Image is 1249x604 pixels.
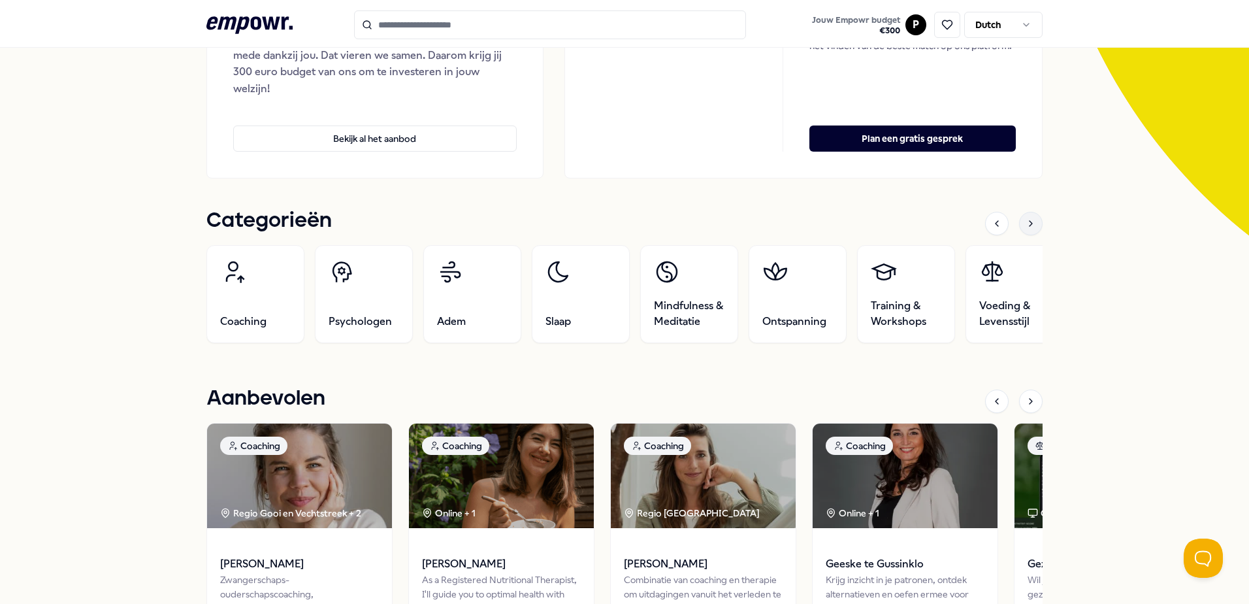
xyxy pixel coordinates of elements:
[1028,437,1145,455] div: Voeding & Levensstijl
[826,437,893,455] div: Coaching
[826,556,984,573] span: Geeske te Gussinklo
[422,437,489,455] div: Coaching
[654,298,724,329] span: Mindfulness & Meditatie
[233,105,517,152] a: Bekijk al het aanbod
[826,506,879,520] div: Online + 1
[233,126,517,152] button: Bekijk al het aanbod
[422,556,581,573] span: [PERSON_NAME]
[206,245,304,343] a: Coaching
[422,506,476,520] div: Online + 1
[532,245,630,343] a: Slaap
[220,314,267,329] span: Coaching
[905,14,926,35] button: P
[807,11,905,39] a: Jouw Empowr budget€300
[979,298,1050,329] span: Voeding & Levensstijl
[813,424,998,528] img: package image
[437,314,466,329] span: Adem
[545,314,571,329] span: Slaap
[624,506,762,520] div: Regio [GEOGRAPHIC_DATA]
[749,245,847,343] a: Ontspanning
[233,30,517,97] div: Just Good Colleague! Just Good People bestaat 5 jaar, mede dankzij jou. Dat vieren we samen. Daar...
[207,424,392,528] img: package image
[329,314,392,329] span: Psychologen
[857,245,955,343] a: Training & Workshops
[206,205,332,237] h1: Categorieën
[206,382,325,415] h1: Aanbevolen
[809,12,903,39] button: Jouw Empowr budget€300
[409,424,594,528] img: package image
[315,245,413,343] a: Psychologen
[423,245,521,343] a: Adem
[871,298,941,329] span: Training & Workshops
[1028,556,1186,573] span: Gezondheidscheck Compleet
[1028,506,1068,520] div: Online
[762,314,826,329] span: Ontspanning
[965,245,1063,343] a: Voeding & Levensstijl
[812,15,900,25] span: Jouw Empowr budget
[624,556,783,573] span: [PERSON_NAME]
[354,10,746,39] input: Search for products, categories or subcategories
[624,437,691,455] div: Coaching
[812,25,900,36] span: € 300
[220,506,361,520] div: Regio Gooi en Vechtstreek + 2
[809,126,1016,152] button: Plan een gratis gesprek
[220,556,379,573] span: [PERSON_NAME]
[1184,539,1223,578] iframe: Help Scout Beacon - Open
[1014,424,1199,528] img: package image
[611,424,796,528] img: package image
[640,245,738,343] a: Mindfulness & Meditatie
[220,437,287,455] div: Coaching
